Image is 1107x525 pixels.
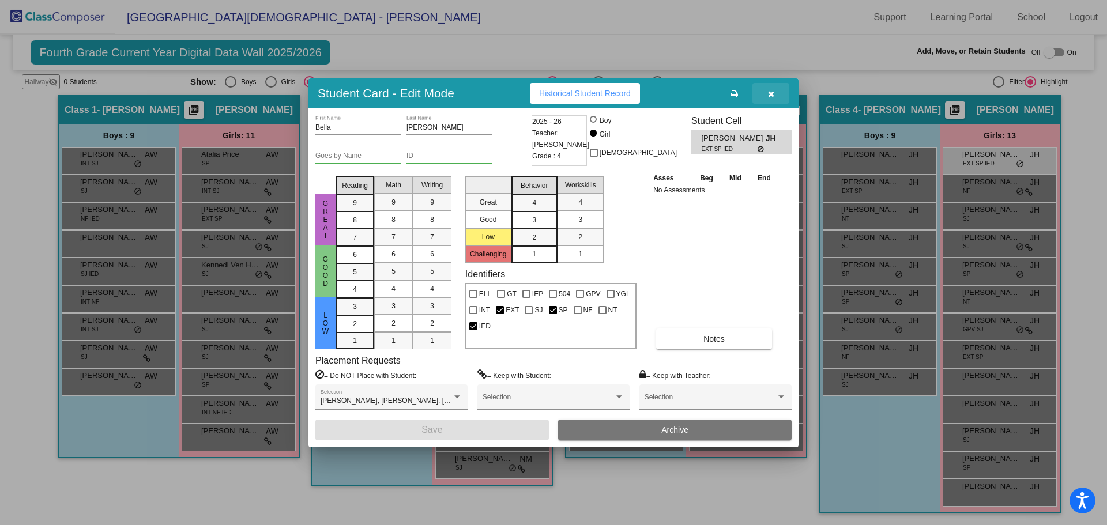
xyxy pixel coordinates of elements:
span: 3 [578,214,582,225]
span: 1 [391,335,396,346]
span: 6 [430,249,434,259]
span: NF [583,303,593,317]
label: = Keep with Teacher: [639,369,711,381]
span: 9 [430,197,434,207]
span: 8 [353,215,357,225]
span: Reading [342,180,368,191]
span: Math [386,180,401,190]
span: Archive [661,425,688,435]
span: 5 [391,266,396,277]
span: EXT [506,303,519,317]
span: IED [479,319,491,333]
span: 1 [532,249,536,259]
span: 3 [391,301,396,311]
th: Asses [650,172,692,184]
span: 4 [353,284,357,294]
span: Great [321,199,331,240]
input: goes by name [315,152,401,160]
span: 8 [430,214,434,225]
span: 2 [578,232,582,242]
span: 8 [391,214,396,225]
h3: Student Cell [691,115,792,126]
th: Mid [721,172,749,184]
span: 3 [353,301,357,312]
span: Behavior [521,180,548,191]
span: GT [507,287,517,301]
span: 2 [353,319,357,329]
span: 4 [578,197,582,207]
span: 4 [391,284,396,294]
label: = Keep with Student: [477,369,551,381]
div: Girl [599,129,611,139]
span: INT [479,303,490,317]
span: 5 [353,267,357,277]
span: Writing [421,180,443,190]
label: Placement Requests [315,355,401,366]
span: GPV [586,287,600,301]
span: IEP [532,287,543,301]
span: Save [421,425,442,435]
span: Teacher: [PERSON_NAME] [532,127,589,150]
td: No Assessments [650,184,779,196]
span: 2 [391,318,396,328]
span: 504 [559,287,570,301]
span: Good [321,255,331,288]
span: 2 [532,232,536,243]
label: = Do NOT Place with Student: [315,369,416,381]
span: 3 [430,301,434,311]
span: 3 [532,215,536,225]
span: 5 [430,266,434,277]
span: [DEMOGRAPHIC_DATA] [600,146,677,160]
th: Beg [692,172,722,184]
span: Low [321,311,331,335]
button: Historical Student Record [530,83,640,104]
span: 7 [391,232,396,242]
span: 4 [430,284,434,294]
span: Historical Student Record [539,89,631,98]
span: 1 [430,335,434,346]
span: 1 [353,335,357,346]
span: 2 [430,318,434,328]
span: YGL [616,287,630,301]
span: 6 [391,249,396,259]
label: Identifiers [465,269,505,280]
h3: Student Card - Edit Mode [318,86,454,100]
span: 4 [532,198,536,208]
span: 1 [578,249,582,259]
span: ELL [479,287,491,301]
span: 6 [353,250,357,260]
button: Archive [558,420,792,440]
span: Notes [703,334,725,343]
span: 7 [430,232,434,242]
th: End [750,172,780,184]
button: Save [315,420,549,440]
span: 2025 - 26 [532,116,562,127]
span: JH [766,133,782,145]
span: NT [608,303,617,317]
span: Grade : 4 [532,150,561,162]
button: Notes [656,328,772,349]
span: 9 [391,197,396,207]
span: SP [559,303,568,317]
span: Workskills [565,180,596,190]
div: Boy [599,115,612,126]
span: [PERSON_NAME], [PERSON_NAME], [PERSON_NAME] [321,396,499,405]
span: SJ [534,303,543,317]
span: 9 [353,198,357,208]
span: EXT SP IED [701,145,757,153]
span: [PERSON_NAME] [701,133,765,145]
span: 7 [353,232,357,243]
